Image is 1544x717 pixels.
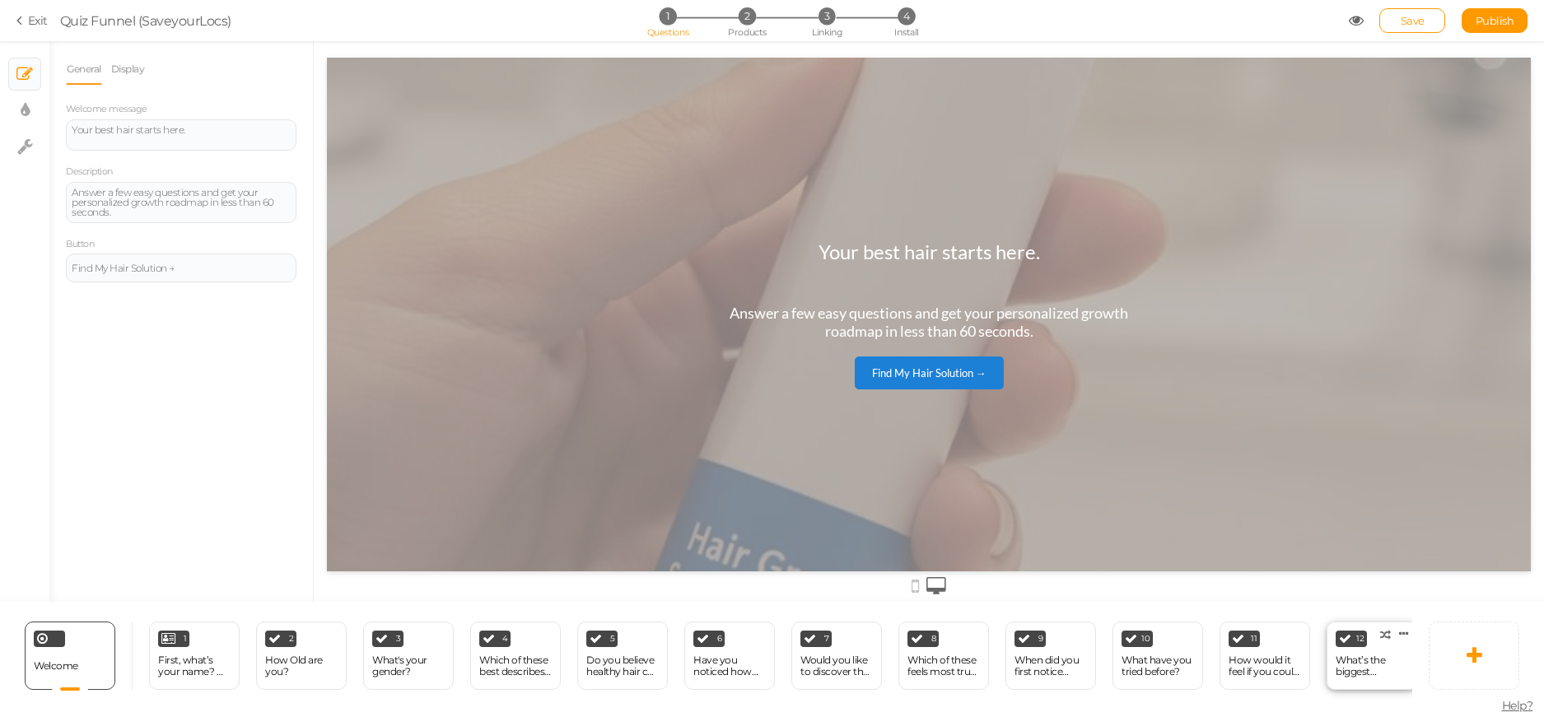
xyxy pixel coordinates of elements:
[16,12,48,29] a: Exit
[717,635,722,643] span: 6
[898,7,915,25] span: 4
[72,263,291,273] div: Find My Hair Solution →
[907,654,980,677] div: Which of these feels most true for you right now?
[149,622,240,690] div: 1 First, what’s your name? 👋 (So we can personalize your results!
[381,246,823,282] div: Answer a few easy questions and get your personalized growth roadmap in less than 60 seconds.
[1476,14,1514,27] span: Publish
[1336,654,1408,677] div: What’s the biggest frustration with your hair journey so far?
[66,54,102,85] a: General
[684,622,775,690] div: 6 Have you noticed how even small changes in your hair can affect your confidence?
[492,182,713,230] div: Your best hair starts here.
[1015,654,1087,677] div: When did you first notice thinning?
[1122,654,1194,677] div: What have you tried before?
[1229,654,1301,677] div: How would it feel if you could look in the mirror and not worry about your hair?
[72,125,291,145] div: Your best hair starts here.
[629,7,706,25] li: 1 Questions
[693,654,766,677] div: Have you noticed how even small changes in your hair can affect your confidence?
[709,7,786,25] li: 2 Products
[646,26,688,38] span: Questions
[66,239,94,250] label: Button
[110,54,146,85] a: Display
[289,635,294,643] span: 2
[586,654,659,677] div: Do you believe healthy hair can change the way you feel about yourself?
[66,166,113,178] label: Description
[396,635,401,643] span: 3
[363,622,454,690] div: 3 What's your gender?
[1005,622,1096,690] div: 9 When did you first notice thinning?
[788,7,865,25] li: 3 Linking
[1327,622,1417,690] div: 12 What’s the biggest frustration with your hair journey so far?
[577,622,668,690] div: 5 Do you believe healthy hair can change the way you feel about yourself?
[812,26,842,38] span: Linking
[66,104,147,115] label: Welcome message
[931,635,936,643] span: 8
[610,635,615,643] span: 5
[545,309,660,322] div: Find My Hair Solution →
[659,7,676,25] span: 1
[184,635,187,643] span: 1
[818,7,835,25] span: 3
[60,11,231,30] div: Quiz Funnel (SaveyourLocs)
[470,622,561,690] div: 4 Which of these best describes your current lifestyle?
[256,622,347,690] div: 2 How Old are you?
[868,7,945,25] li: 4 Install
[502,635,508,643] span: 4
[894,26,918,38] span: Install
[1379,8,1445,33] div: Save
[1356,635,1364,643] span: 12
[265,654,338,677] div: How Old are you?
[898,622,989,690] div: 8 Which of these feels most true for you right now?
[372,654,445,677] div: What's your gender?
[1502,698,1533,713] span: Help?
[824,635,829,643] span: 7
[1220,622,1310,690] div: 11 How would it feel if you could look in the mirror and not worry about your hair?
[728,26,767,38] span: Products
[34,659,78,672] span: Welcome
[791,622,882,690] div: 7 Would you like to discover the biggest reason why hair often struggles to stay strong and full?
[1038,635,1043,643] span: 9
[739,7,756,25] span: 2
[158,654,231,677] div: First, what’s your name? 👋 (So we can personalize your results!
[479,654,552,677] div: Which of these best describes your current lifestyle?
[1401,14,1425,27] span: Save
[25,622,115,690] div: Welcome
[1251,635,1257,643] span: 11
[72,188,291,217] div: Answer a few easy questions and get your personalized growth roadmap in less than 60 seconds.
[1113,622,1203,690] div: 10 What have you tried before?
[800,654,873,677] div: Would you like to discover the biggest reason why hair often struggles to stay strong and full?
[1141,635,1150,643] span: 10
